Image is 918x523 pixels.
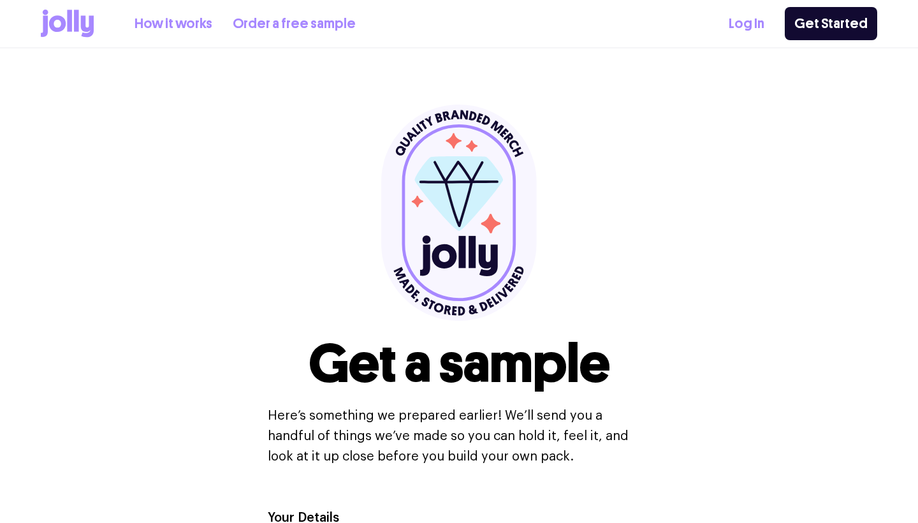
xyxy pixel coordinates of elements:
h1: Get a sample [309,337,610,390]
a: Order a free sample [233,13,356,34]
a: Get Started [785,7,877,40]
a: How it works [135,13,212,34]
a: Log In [729,13,764,34]
p: Here’s something we prepared earlier! We’ll send you a handful of things we’ve made so you can ho... [268,406,650,467]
